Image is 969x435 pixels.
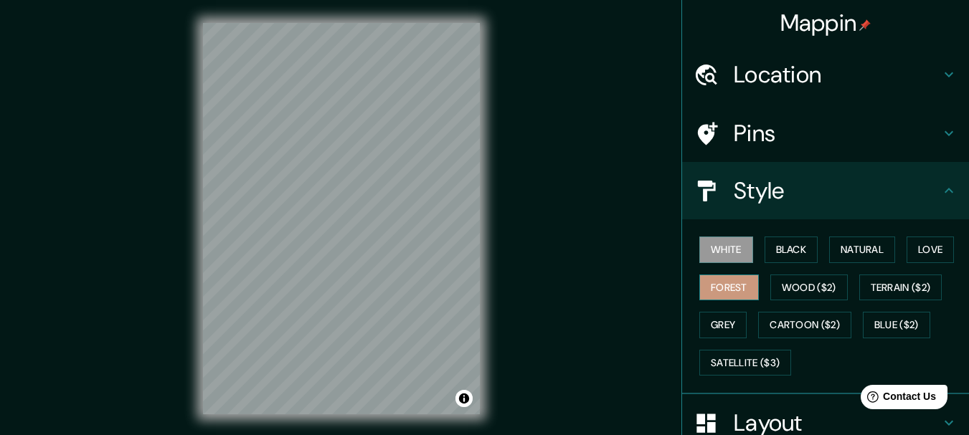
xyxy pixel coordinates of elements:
[734,119,940,148] h4: Pins
[758,312,851,338] button: Cartoon ($2)
[841,379,953,419] iframe: Help widget launcher
[770,274,848,301] button: Wood ($2)
[829,236,895,263] button: Natural
[859,19,871,31] img: pin-icon.png
[699,236,753,263] button: White
[734,176,940,205] h4: Style
[859,274,942,301] button: Terrain ($2)
[203,23,480,414] canvas: Map
[765,236,818,263] button: Black
[455,390,473,407] button: Toggle attribution
[907,236,954,263] button: Love
[699,350,791,376] button: Satellite ($3)
[863,312,930,338] button: Blue ($2)
[682,46,969,103] div: Location
[682,162,969,219] div: Style
[734,60,940,89] h4: Location
[699,274,759,301] button: Forest
[780,9,871,37] h4: Mappin
[682,105,969,162] div: Pins
[699,312,747,338] button: Grey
